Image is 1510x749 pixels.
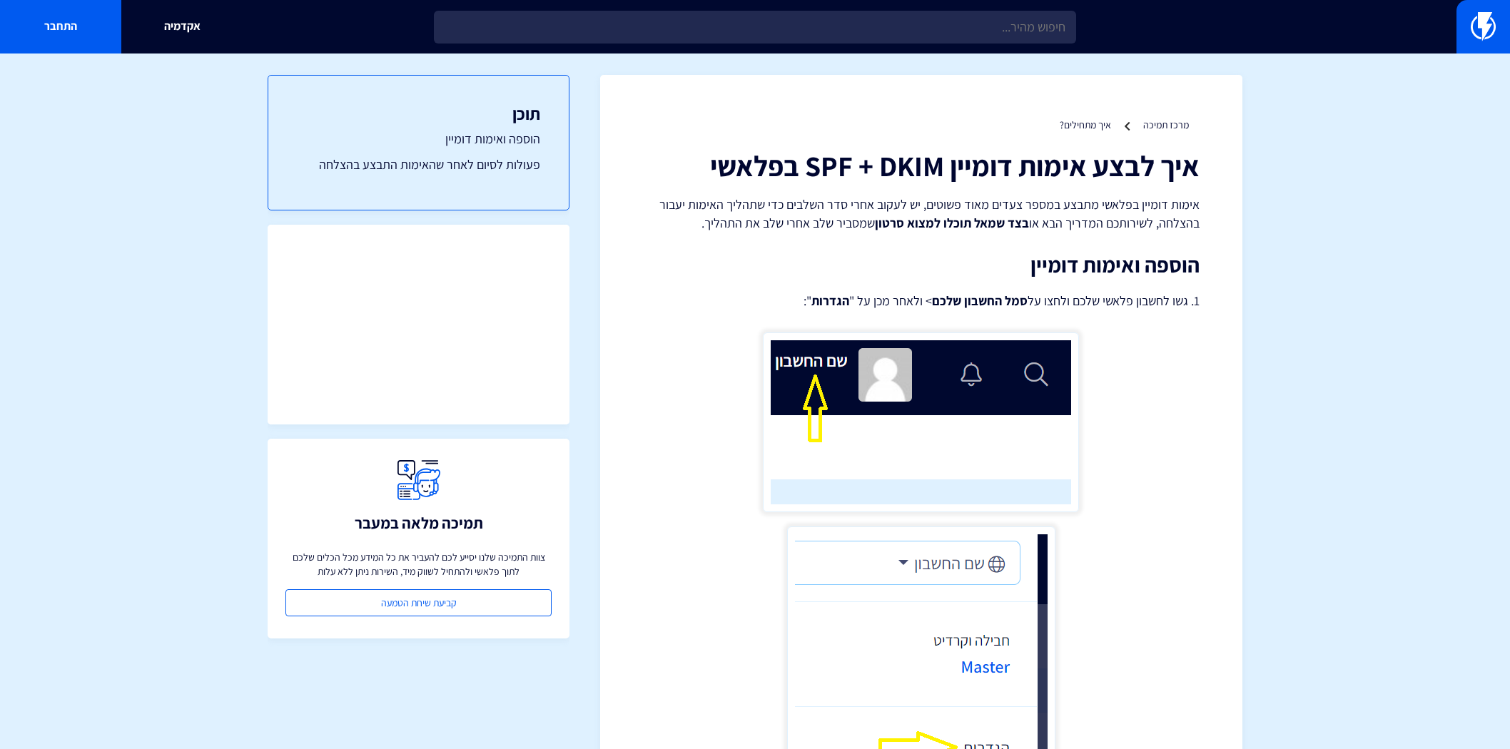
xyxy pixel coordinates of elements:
[875,215,1029,231] strong: בצד שמאל תוכלו למצוא סרטון
[811,292,849,309] strong: הגדרות
[297,156,540,174] a: פעולות לסיום לאחר שהאימות התבצע בהצלחה
[643,253,1200,277] h2: הוספה ואימות דומיין
[297,130,540,148] a: הוספה ואימות דומיין
[1060,118,1111,131] a: איך מתחילים?
[932,292,1028,309] strong: סמל החשבון שלכם
[643,195,1200,232] p: אימות דומיין בפלאשי מתבצע במספר צעדים מאוד פשוטים, יש לעקוב אחרי סדר השלבים כדי שתהליך האימות יעב...
[643,291,1200,311] p: 1. גשו לחשבון פלאשי שלכם ולחצו על > ולאחר מכן על " ":
[355,514,483,531] h3: תמיכה מלאה במעבר
[285,589,552,616] a: קביעת שיחת הטמעה
[297,104,540,123] h3: תוכן
[1143,118,1189,131] a: מרכז תמיכה
[434,11,1076,44] input: חיפוש מהיר...
[643,150,1200,181] h1: איך לבצע אימות דומיין SPF + DKIM בפלאשי
[285,550,552,579] p: צוות התמיכה שלנו יסייע לכם להעביר את כל המידע מכל הכלים שלכם לתוך פלאשי ולהתחיל לשווק מיד, השירות...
